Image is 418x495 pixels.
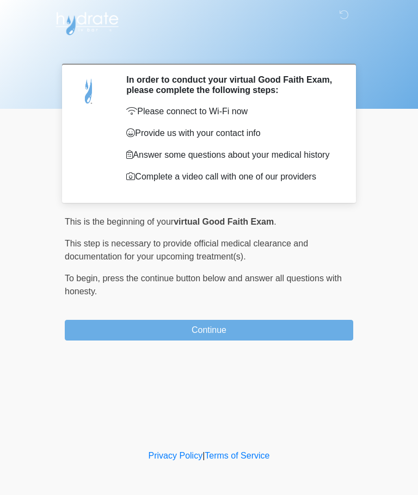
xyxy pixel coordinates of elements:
[149,451,203,460] a: Privacy Policy
[274,217,276,226] span: .
[205,451,269,460] a: Terms of Service
[54,8,120,36] img: Hydrate IV Bar - Arcadia Logo
[65,239,308,261] span: This step is necessary to provide official medical clearance and documentation for your upcoming ...
[126,148,337,162] p: Answer some questions about your medical history
[126,170,337,183] p: Complete a video call with one of our providers
[65,320,353,341] button: Continue
[57,39,361,59] h1: ‎ ‎ ‎ ‎
[73,75,106,107] img: Agent Avatar
[65,217,174,226] span: This is the beginning of your
[126,127,337,140] p: Provide us with your contact info
[202,451,205,460] a: |
[126,105,337,118] p: Please connect to Wi-Fi now
[126,75,337,95] h2: In order to conduct your virtual Good Faith Exam, please complete the following steps:
[174,217,274,226] strong: virtual Good Faith Exam
[65,274,342,296] span: press the continue button below and answer all questions with honesty.
[65,274,102,283] span: To begin,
